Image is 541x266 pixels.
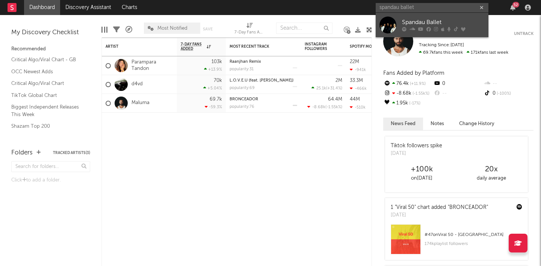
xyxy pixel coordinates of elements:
a: Raanjhan Remix [230,60,261,64]
button: Untrack [514,30,533,38]
button: 52 [510,5,515,11]
div: 103k [212,59,222,64]
a: Shazam Top 200 [11,122,83,130]
div: 33.3M [350,78,363,83]
div: -- [484,79,533,89]
div: -510k [350,105,366,110]
a: Biggest Independent Releases This Week [11,103,83,118]
div: 0 [433,79,483,89]
div: +5.04 % [203,86,222,91]
div: ( ) [311,86,342,91]
div: popularity: 31 [230,67,254,71]
span: 25.1k [316,86,326,91]
div: 22M [350,59,359,64]
a: d4vd [131,81,143,88]
div: ( ) [307,104,342,109]
a: Parampara Tandon [131,59,173,72]
button: News Feed [383,118,423,130]
div: Instagram Followers [305,42,331,51]
div: Edit Columns [101,19,107,41]
div: 20 x [456,165,526,174]
div: Most Recent Track [230,44,286,49]
button: Tracked Artists(3) [53,151,90,155]
div: popularity: 76 [230,105,254,109]
div: [DATE] [391,150,442,157]
div: Spotify Monthly Listeners [350,44,406,49]
span: 171k fans last week [419,50,508,55]
div: 69.7k [210,97,222,102]
div: Artist [106,44,162,49]
div: Spandau Ballet [402,18,485,27]
div: -941k [350,67,366,72]
span: -1.55k % [326,105,341,109]
div: -466k [350,86,367,91]
a: Critical Algo/Viral Chart - GB [11,56,83,64]
div: Recommended [11,45,90,54]
div: -59.3 % [205,104,222,109]
span: Most Notified [157,26,187,31]
div: 1 "Viral 50" chart added [391,204,488,212]
div: 7-Day Fans Added (7-Day Fans Added) [234,28,264,37]
a: Spandau Ballet [376,13,488,37]
div: 0 [484,89,533,98]
div: 44M [350,97,360,102]
div: Filters [113,19,120,41]
div: A&R Pipeline [125,19,132,41]
div: My Discovery Checklist [11,28,90,37]
div: -- [433,89,483,98]
div: +100k [387,165,456,174]
div: popularity: 69 [230,86,255,90]
a: #47onViral 50 - [GEOGRAPHIC_DATA]174kplaylist followers [385,224,528,260]
button: Notes [423,118,452,130]
button: Save [203,27,213,31]
div: Click to add a folder. [11,176,90,185]
div: -8.68k [383,89,433,98]
input: Search for artists [376,3,488,12]
div: +13.9 % [204,67,222,72]
a: "BRONCEADOR" [448,205,488,210]
span: +31.4 % [327,86,341,91]
span: Tracking Since: [DATE] [419,43,464,47]
span: -100 % [496,92,511,96]
div: Tiktok followers spike [391,142,442,150]
div: L.O.V.E.U (feat. hannah bahng) [230,79,297,83]
span: Fans Added by Platform [383,70,444,76]
a: BRONCEADOR [230,97,258,101]
a: L.O.V.E.U (feat. [PERSON_NAME]) [230,79,293,83]
div: Folders [11,148,33,157]
div: Raanjhan Remix [230,60,297,64]
div: 7-Day Fans Added (7-Day Fans Added) [234,19,264,41]
input: Search for folders... [11,161,90,172]
span: 7-Day Fans Added [181,42,205,51]
a: Maluma [131,100,150,106]
span: -17 % [408,101,420,106]
a: Critical Algo/Viral Chart [11,79,83,88]
div: 70k [214,78,222,83]
div: 52 [512,2,519,8]
div: 76.4k [383,79,433,89]
div: [DATE] [391,212,488,219]
div: 64.4M [328,97,342,102]
div: 2M [335,78,342,83]
span: +11.9 % [409,82,426,86]
span: 69.7k fans this week [419,50,463,55]
a: OCC Newest Adds [11,68,83,76]
div: # 47 on Viral 50 - [GEOGRAPHIC_DATA] [425,230,522,239]
a: TikTok Global Chart [11,91,83,100]
div: daily average [456,174,526,183]
span: -8.68k [312,105,325,109]
div: 1.95k [383,98,433,108]
div: on [DATE] [387,174,456,183]
div: BRONCEADOR [230,97,297,101]
span: -1.55k % [411,92,429,96]
a: YouTube Hottest Videos [11,134,83,142]
button: Change History [452,118,502,130]
div: 174k playlist followers [425,239,522,248]
input: Search... [276,23,332,34]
